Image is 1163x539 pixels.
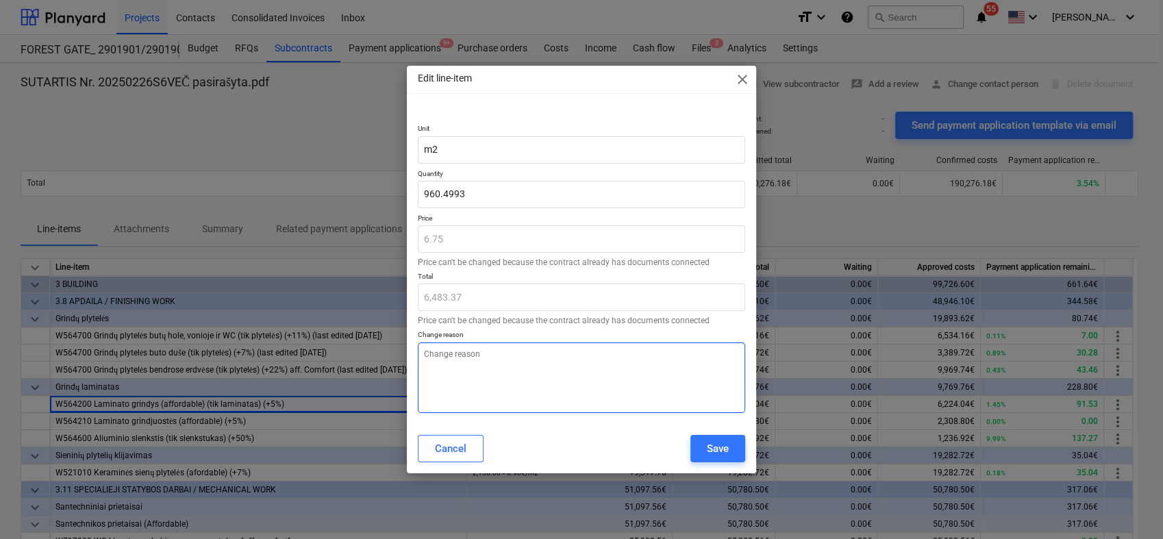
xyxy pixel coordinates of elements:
[418,272,745,284] p: Total
[418,225,745,253] input: Price
[418,284,745,311] input: Total
[418,71,472,86] p: Edit line-item
[418,435,484,462] button: Cancel
[418,330,745,342] p: Change reason
[1095,473,1163,539] iframe: Chat Widget
[418,181,745,208] input: Quantity
[418,136,745,164] input: Unit
[734,71,751,88] span: close
[690,435,745,462] button: Save
[418,124,745,136] p: Unit
[418,258,745,266] p: Price can't be changed because the contract already has documents connected
[707,440,729,457] div: Save
[418,214,745,225] p: Price
[418,316,745,325] p: Price can't be changed because the contract already has documents connected
[435,440,466,457] div: Cancel
[418,169,745,181] p: Quantity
